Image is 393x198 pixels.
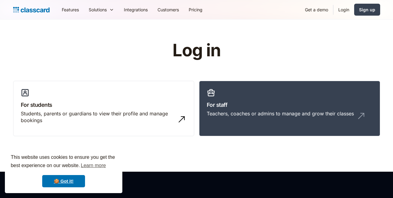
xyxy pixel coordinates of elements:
[153,3,184,17] a: Customers
[13,6,50,14] a: home
[13,81,194,136] a: For studentsStudents, parents or guardians to view their profile and manage bookings
[80,161,107,170] a: learn more about cookies
[42,175,85,187] a: dismiss cookie message
[57,3,84,17] a: Features
[333,3,354,17] a: Login
[89,6,107,13] div: Solutions
[199,81,380,136] a: For staffTeachers, coaches or admins to manage and grow their classes
[119,3,153,17] a: Integrations
[21,110,174,124] div: Students, parents or guardians to view their profile and manage bookings
[300,3,333,17] a: Get a demo
[11,154,117,170] span: This website uses cookies to ensure you get the best experience on our website.
[184,3,207,17] a: Pricing
[207,101,373,109] h3: For staff
[207,110,354,117] div: Teachers, coaches or admins to manage and grow their classes
[21,101,187,109] h3: For students
[354,4,380,16] a: Sign up
[5,148,122,193] div: cookieconsent
[359,6,375,13] div: Sign up
[99,41,294,60] h1: Log in
[84,3,119,17] div: Solutions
